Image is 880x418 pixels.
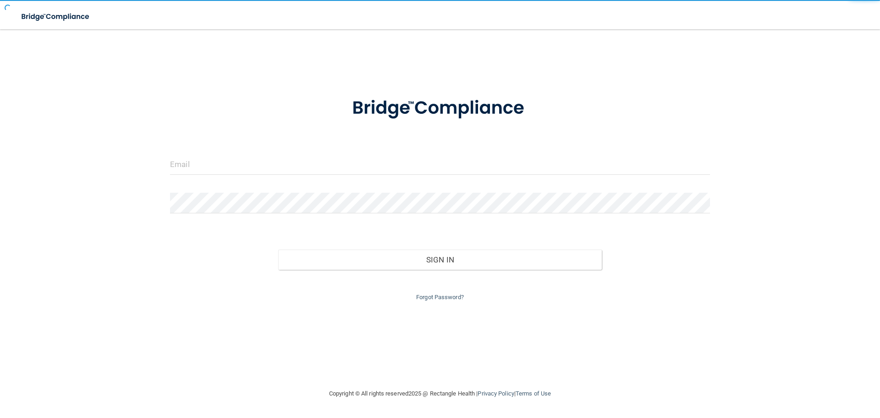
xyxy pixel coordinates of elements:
img: bridge_compliance_login_screen.278c3ca4.svg [14,7,98,26]
a: Forgot Password? [416,294,464,301]
img: bridge_compliance_login_screen.278c3ca4.svg [333,84,547,132]
a: Terms of Use [516,390,551,397]
div: Copyright © All rights reserved 2025 @ Rectangle Health | | [273,379,607,408]
button: Sign In [278,250,602,270]
a: Privacy Policy [478,390,514,397]
input: Email [170,154,710,175]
